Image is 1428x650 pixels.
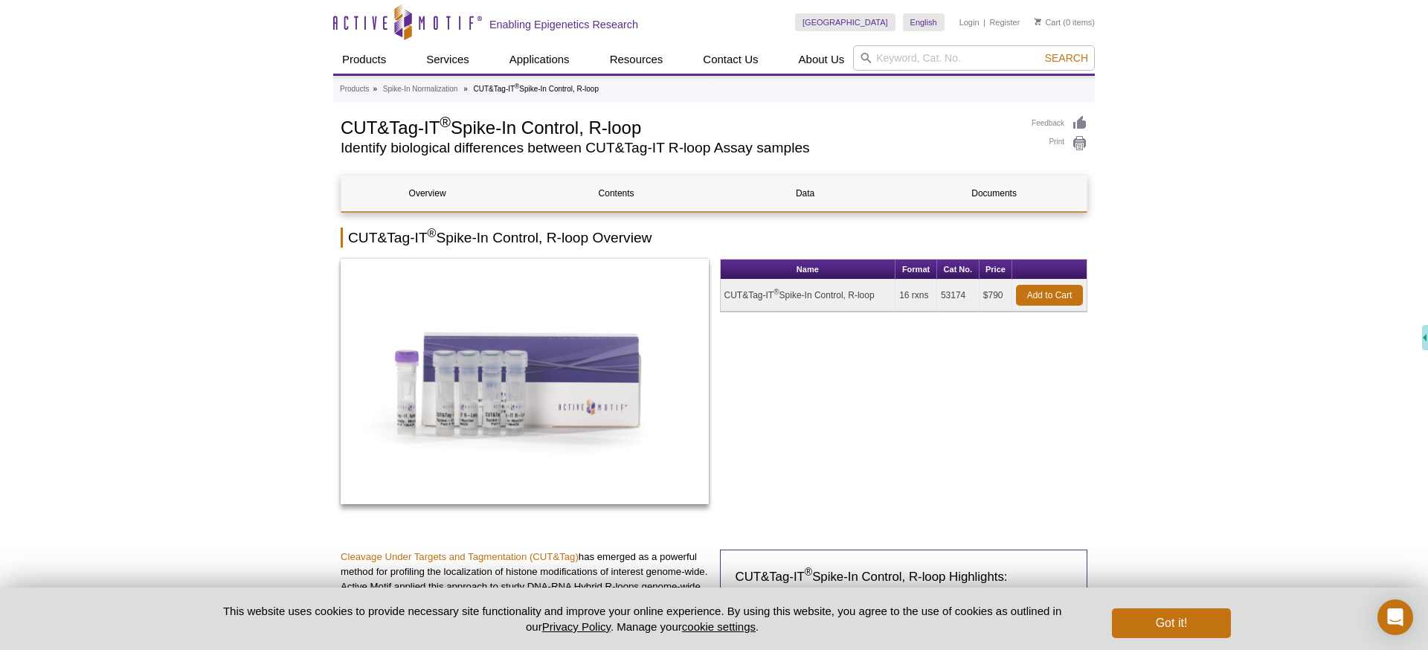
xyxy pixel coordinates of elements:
sup: ® [428,227,437,239]
a: Feedback [1032,115,1087,132]
sup: ® [773,288,779,296]
sup: ® [515,83,519,90]
td: 16 rxns [895,280,937,312]
p: This website uses cookies to provide necessary site functionality and improve your online experie... [197,603,1087,634]
div: Open Intercom Messenger [1377,599,1413,635]
h1: CUT&Tag-IT Spike-In Control, R-loop [341,115,1017,138]
th: Format [895,260,937,280]
li: | [983,13,985,31]
a: Register [989,17,1020,28]
th: Cat No. [937,260,980,280]
span: Search [1045,52,1088,64]
a: Cleavage Under Targets and Tagmentation (CUT&Tag) [341,551,579,562]
li: » [373,85,377,93]
button: cookie settings [682,620,756,633]
a: Overview [341,176,513,211]
th: Name [721,260,896,280]
button: Search [1041,51,1093,65]
a: Products [333,45,395,74]
a: Login [959,17,980,28]
a: About Us [790,45,854,74]
p: has emerged as a powerful method for profiling the localization of histone modifications of inter... [341,550,709,639]
sup: ® [805,567,812,579]
td: CUT&Tag-IT Spike-In Control, R-loop [721,280,896,312]
a: Resources [601,45,672,74]
h3: CUT&Tag-IT Spike-In Control, R-loop Highlights: [736,568,1072,586]
a: [GEOGRAPHIC_DATA] [795,13,895,31]
a: Services [417,45,478,74]
a: Applications [501,45,579,74]
a: Spike-In Normalization [383,83,458,96]
li: » [463,85,468,93]
a: Contents [530,176,702,211]
h2: CUT&Tag-IT Spike-In Control, R-loop Overview [341,228,1087,248]
h2: Enabling Epigenetics Research [489,18,638,31]
button: Got it! [1112,608,1231,638]
a: Documents [908,176,1080,211]
a: Data [719,176,891,211]
sup: ® [440,114,451,130]
td: $790 [980,280,1012,312]
img: CUT&Tag-IT® Spike-In Control, R-loop [341,259,709,504]
a: Add to Cart [1016,285,1083,306]
input: Keyword, Cat. No. [853,45,1095,71]
a: Cart [1035,17,1061,28]
a: Privacy Policy [542,620,611,633]
img: Your Cart [1035,18,1041,25]
a: CUT&Tag-IT® Spike-In Control, R-loop [341,259,709,509]
td: 53174 [937,280,980,312]
li: (0 items) [1035,13,1095,31]
a: Products [340,83,369,96]
a: English [903,13,945,31]
a: Contact Us [694,45,767,74]
li: CUT&Tag-IT Spike-In Control, R-loop [474,85,599,93]
a: Print [1032,135,1087,152]
th: Price [980,260,1012,280]
h2: Identify biological differences between CUT&Tag-IT R-loop Assay samples [341,141,1017,155]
